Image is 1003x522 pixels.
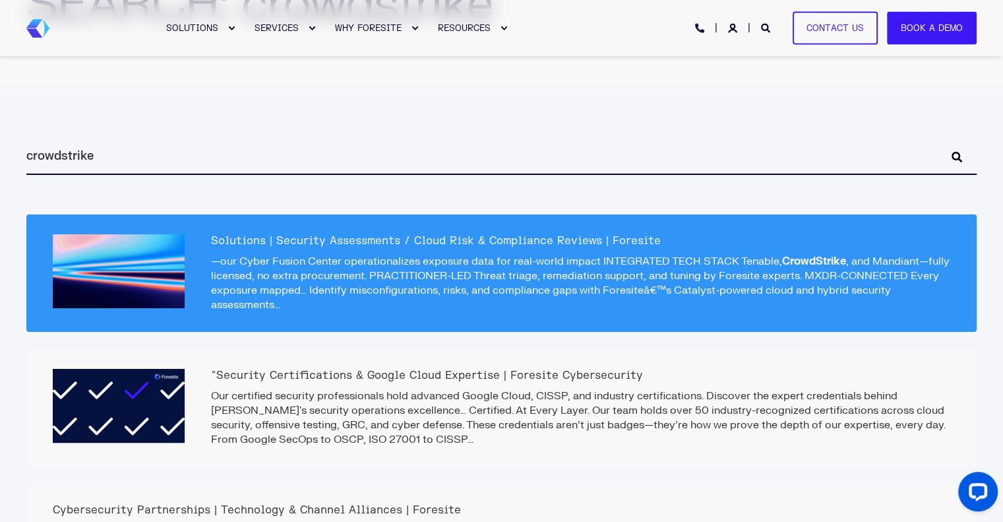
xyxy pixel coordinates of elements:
div: Expand SERVICES [308,24,316,32]
div: Expand SOLUTIONS [228,24,235,32]
h2: "Security Certifications & Google Cloud Expertise | Foresite Cybersecurity [53,369,950,382]
a: Contact Us [793,11,878,45]
a: "Security Certifications & Google Cloud Expertise | Foresite Cybersecurity Our certified security... [26,349,977,467]
a: Solutions | Security Assessments / Cloud Risk & Compliance Reviews | Foresite —our Cyber Fusion C... [26,214,977,332]
a: Book a Demo [887,11,977,45]
span: CrowdStrike [782,255,846,268]
div: Expand RESOURCES [500,24,508,32]
input: Search [26,139,977,175]
iframe: LiveChat chat widget [948,467,1003,522]
span: SOLUTIONS [166,22,218,33]
a: Open Search [761,22,773,33]
button: Perform Search [949,149,965,165]
a: Back to Home [26,19,49,38]
p: —our Cyber Fusion Center operationalizes exposure data for real-world impact INTEGRATED TECH STAC... [53,254,950,312]
p: Our certified security professionals hold advanced Google Cloud, CISSP, and industry certificatio... [53,389,950,447]
h2: Cybersecurity Partnerships | Technology & Channel Alliances | Foresite [53,504,950,517]
img: Foresite brand mark, a hexagon shape of blues with a directional arrow to the right hand side [26,19,49,38]
a: Login [728,22,740,33]
h2: Solutions | Security Assessments / Cloud Risk & Compliance Reviews | Foresite [53,234,950,247]
div: Expand WHY FORESITE [411,24,419,32]
span: RESOURCES [438,22,491,33]
span: WHY FORESITE [335,22,402,33]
